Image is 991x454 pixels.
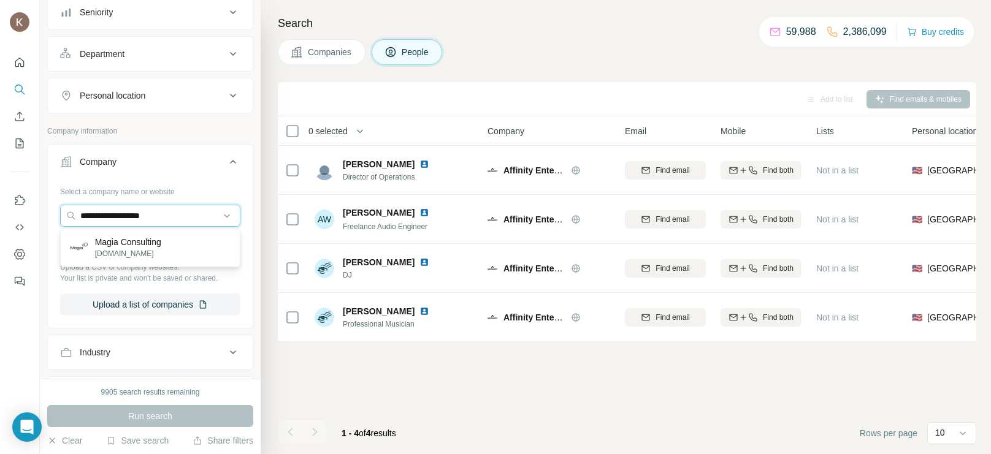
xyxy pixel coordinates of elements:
[10,270,29,292] button: Feedback
[503,263,593,273] span: Affinity Entertainment
[80,156,117,168] div: Company
[625,161,706,180] button: Find email
[10,243,29,265] button: Dashboard
[60,273,240,284] p: Your list is private and won't be saved or shared.
[12,412,42,442] div: Open Intercom Messenger
[278,15,976,32] h4: Search
[10,132,29,154] button: My lists
[10,78,29,100] button: Search
[763,214,794,225] span: Find both
[912,262,922,274] span: 🇺🇸
[763,312,794,323] span: Find both
[48,147,253,181] button: Company
[60,293,240,316] button: Upload a list of companies
[488,217,497,221] img: Logo of Affinity Entertainment
[366,428,371,438] span: 4
[48,338,253,367] button: Industry
[816,214,859,224] span: Not in a list
[315,161,334,180] img: Avatar
[786,25,816,39] p: 59,988
[80,48,124,60] div: Department
[419,257,429,267] img: LinkedIn logo
[721,259,802,278] button: Find both
[10,51,29,74] button: Quick start
[80,6,113,18] div: Seniority
[625,210,706,229] button: Find email
[503,165,593,175] span: Affinity Entertainment
[843,25,887,39] p: 2,386,099
[343,305,415,317] span: [PERSON_NAME]
[721,210,802,229] button: Find both
[763,263,794,274] span: Find both
[503,214,593,224] span: Affinity Entertainment
[48,81,253,110] button: Personal location
[488,125,524,137] span: Company
[402,46,430,58] span: People
[80,346,110,358] div: Industry
[721,308,802,327] button: Find both
[907,23,964,40] button: Buy credits
[10,216,29,238] button: Use Surfe API
[315,308,334,327] img: Avatar
[860,427,917,439] span: Rows per page
[101,387,200,398] div: 9905 search results remaining
[80,89,145,102] div: Personal location
[419,159,429,169] img: LinkedIn logo
[721,125,746,137] span: Mobile
[912,125,978,137] span: Personal location
[419,208,429,218] img: LinkedIn logo
[10,189,29,211] button: Use Surfe on LinkedIn
[106,434,169,447] button: Save search
[342,428,359,438] span: 1 - 4
[193,434,253,447] button: Share filters
[308,46,353,58] span: Companies
[342,428,396,438] span: results
[816,263,859,273] span: Not in a list
[71,243,88,252] img: Magia Consulting
[47,126,253,137] p: Company information
[488,266,497,270] img: Logo of Affinity Entertainment
[935,426,945,439] p: 10
[343,319,444,330] span: Professional Musician
[343,256,415,268] span: [PERSON_NAME]
[60,181,240,197] div: Select a company name or website
[359,428,366,438] span: of
[656,312,689,323] span: Find email
[488,315,497,319] img: Logo of Affinity Entertainment
[95,248,161,259] p: [DOMAIN_NAME]
[721,161,802,180] button: Find both
[308,125,348,137] span: 0 selected
[488,168,497,172] img: Logo of Affinity Entertainment
[10,105,29,127] button: Enrich CSV
[343,158,415,170] span: [PERSON_NAME]
[343,206,415,219] span: [PERSON_NAME]
[343,172,444,183] span: Director of Operations
[816,125,834,137] span: Lists
[60,262,240,273] p: Upload a CSV of company websites.
[503,312,593,322] span: Affinity Entertainment
[656,263,689,274] span: Find email
[48,39,253,69] button: Department
[315,210,334,229] div: AW
[816,165,859,175] span: Not in a list
[47,434,82,447] button: Clear
[912,164,922,176] span: 🇺🇸
[625,308,706,327] button: Find email
[315,259,334,278] img: Avatar
[95,236,161,248] p: Magia Consulting
[912,213,922,225] span: 🇺🇸
[763,165,794,176] span: Find both
[419,306,429,316] img: LinkedIn logo
[656,214,689,225] span: Find email
[343,270,444,281] span: DJ
[625,125,646,137] span: Email
[816,312,859,322] span: Not in a list
[343,222,427,231] span: Freelance Audio Engineer
[656,165,689,176] span: Find email
[10,12,29,32] img: Avatar
[625,259,706,278] button: Find email
[912,311,922,323] span: 🇺🇸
